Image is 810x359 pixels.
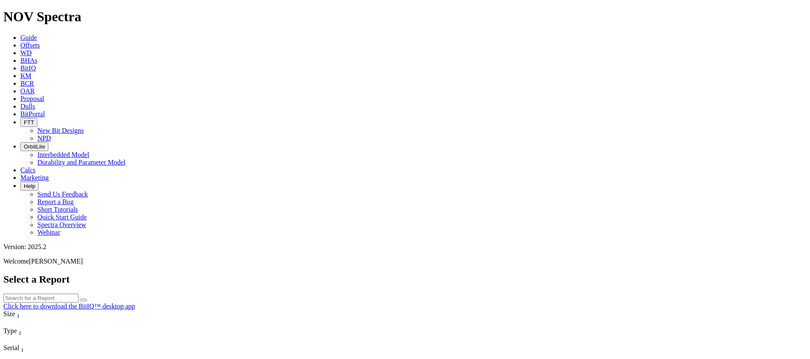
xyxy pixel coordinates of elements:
div: Column Menu [3,337,82,344]
a: Report a Bug [37,198,73,205]
a: Send Us Feedback [37,191,88,198]
button: Help [20,182,39,191]
a: WD [20,49,32,56]
a: BCR [20,80,34,87]
span: Sort None [19,327,22,334]
div: Version: 2025.2 [3,243,807,251]
sub: 1 [19,330,22,336]
span: Help [24,183,35,189]
a: BitPortal [20,110,45,118]
span: Size [3,310,15,317]
a: Short Tutorials [37,206,78,213]
p: Welcome [3,258,807,265]
div: Size Sort None [3,310,82,320]
a: Webinar [37,229,60,236]
span: Type [3,327,17,334]
a: Proposal [20,95,44,102]
span: Sort None [21,344,24,351]
div: Column Menu [3,320,82,327]
a: OAR [20,87,35,95]
a: NPD [37,135,51,142]
a: Click here to download the BitIQ™ desktop app [3,303,135,310]
a: Quick Start Guide [37,213,87,221]
a: KM [20,72,31,79]
a: BHAs [20,57,37,64]
div: Serial Sort None [3,344,82,353]
h2: Select a Report [3,274,807,285]
div: Type Sort None [3,327,82,337]
sub: 1 [21,347,24,353]
sub: 1 [17,313,20,319]
span: OrbitLite [24,143,45,150]
a: Guide [20,34,37,41]
a: Offsets [20,42,40,49]
button: OrbitLite [20,142,48,151]
a: Interbedded Model [37,151,89,158]
a: Spectra Overview [37,221,86,228]
span: Serial [3,344,19,351]
a: Calcs [20,166,36,174]
span: [PERSON_NAME] [29,258,83,265]
div: Sort None [3,327,82,344]
span: Sort None [17,310,20,317]
a: New Bit Designs [37,127,84,134]
a: Durability and Parameter Model [37,159,126,166]
span: FTT [24,119,34,126]
input: Search for a Report [3,294,79,303]
button: FTT [20,118,37,127]
a: BitIQ [20,65,36,72]
a: Dulls [20,103,35,110]
h1: NOV Spectra [3,9,807,25]
div: Sort None [3,310,82,327]
a: Marketing [20,174,49,181]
